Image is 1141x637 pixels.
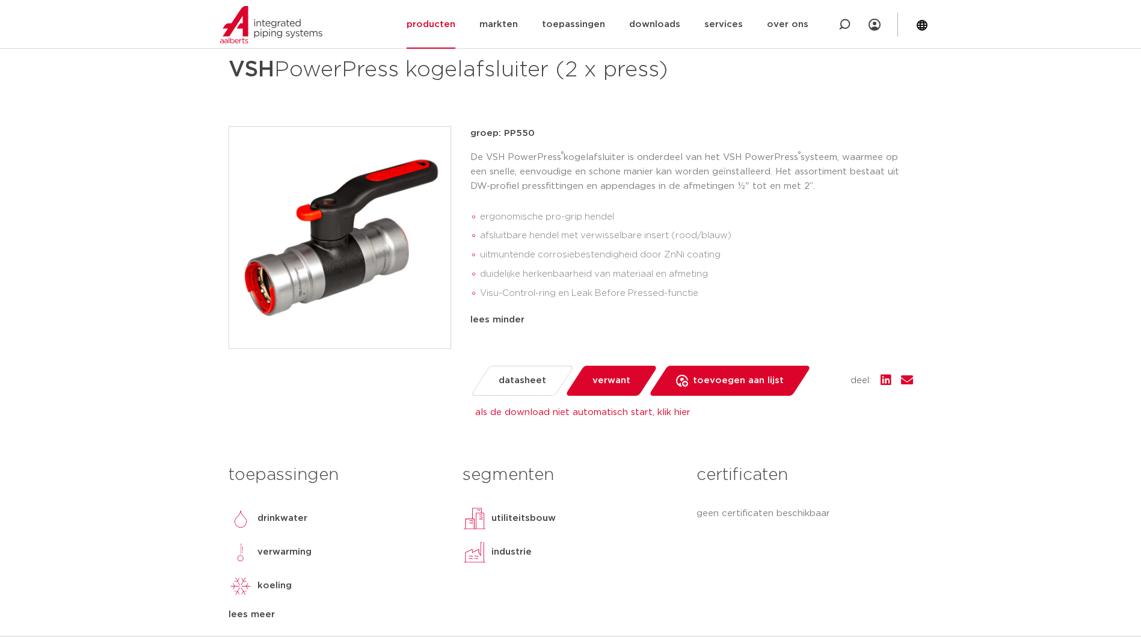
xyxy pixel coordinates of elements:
li: ergonomische pro-grip hendel [480,208,913,227]
sup: ® [561,151,564,158]
span: toevoegen aan lijst [693,371,784,390]
li: uitmuntende corrosiebestendigheid door ZnNi coating [480,245,913,265]
strong: VSH [229,59,274,81]
h3: toepassingen [229,463,444,487]
li: Visu-Control-ring en Leak Before Pressed-functie [480,284,913,303]
div: lees meer [229,608,444,622]
li: afsluitbare hendel met verwisselbare insert (rood/blauw) [480,226,913,245]
a: verwant [564,366,657,396]
a: datasheet [470,366,574,396]
div: lees minder [470,313,913,327]
li: duidelijke herkenbaarheid van materiaal en afmeting [480,265,913,284]
p: industrie [491,545,532,559]
a: als de download niet automatisch start, klik hier [475,408,690,417]
img: utiliteitsbouw [463,506,487,531]
p: verwarming [257,545,312,559]
span: deel: [850,374,871,388]
p: groep: PP550 [470,126,913,141]
p: utiliteitsbouw [491,511,556,526]
p: De VSH PowerPress kogelafsluiter is onderdeel van het VSH PowerPress systeem, waarmee op een snel... [470,150,913,194]
h3: certificaten [697,463,912,487]
img: koeling [229,574,253,598]
span: verwant [592,371,630,390]
img: verwarming [229,540,253,564]
span: datasheet [499,371,546,390]
p: drinkwater [257,511,307,526]
h3: segmenten [463,463,678,487]
img: Product Image for VSH PowerPress kogelafsluiter (2 x press) [229,127,451,348]
img: drinkwater [229,506,253,531]
p: geen certificaten beschikbaar [697,506,912,521]
sup: ® [798,151,801,158]
p: koeling [257,579,292,593]
img: industrie [463,540,487,564]
h1: PowerPress kogelafsluiter (2 x press) [229,52,680,88]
